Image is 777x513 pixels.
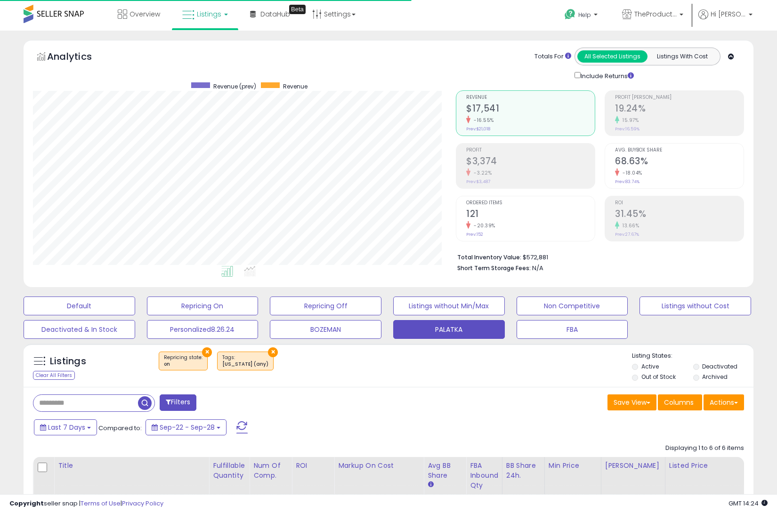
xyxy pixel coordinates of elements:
div: [US_STATE] (any) [222,361,268,368]
button: Personalized8.26.24 [147,320,259,339]
li: $572,881 [457,251,737,262]
span: Profit [PERSON_NAME] [615,95,744,100]
span: N/A [532,264,543,273]
h2: 121 [466,208,595,221]
span: Profit [466,148,595,153]
button: × [202,347,212,357]
span: 2025-10-6 14:24 GMT [728,499,768,508]
div: Clear All Filters [33,371,75,380]
small: 15.97% [619,117,639,124]
span: Repricing state : [164,354,202,368]
button: Listings With Cost [647,50,717,63]
label: Deactivated [702,362,737,370]
div: ROI [296,461,330,471]
h2: $17,541 [466,103,595,116]
button: Default [24,297,135,315]
h2: 68.63% [615,156,744,168]
button: Non Competitive [517,297,628,315]
button: Actions [704,394,744,410]
span: Help [578,11,591,19]
button: All Selected Listings [577,50,647,63]
button: BOZEMAN [270,320,381,339]
label: Active [641,362,659,370]
a: Hi [PERSON_NAME] [698,9,753,31]
a: Privacy Policy [122,499,163,508]
div: Include Returns [567,70,645,81]
div: Displaying 1 to 6 of 6 items [665,444,744,453]
small: Prev: 83.74% [615,179,639,184]
a: Terms of Use [81,499,121,508]
span: Overview [129,9,160,19]
span: Columns [664,398,694,407]
div: Num of Comp. [253,461,288,481]
button: Repricing On [147,297,259,315]
div: BB Share 24h. [506,461,541,481]
a: Help [557,1,607,31]
small: -16.55% [470,117,494,124]
button: Deactivated & In Stock [24,320,135,339]
span: TheProductHaven [634,9,677,19]
div: Title [58,461,205,471]
small: Prev: $21,018 [466,126,490,132]
span: Last 7 Days [48,423,85,432]
th: The percentage added to the cost of goods (COGS) that forms the calculator for Min & Max prices. [334,457,424,504]
small: Prev: 16.59% [615,126,639,132]
button: Listings without Cost [639,297,751,315]
small: -18.04% [619,169,642,176]
div: Avg BB Share [428,461,462,481]
b: Total Inventory Value: [457,253,521,261]
button: Filters [160,394,196,411]
i: Get Help [564,8,576,20]
div: Min Price [549,461,597,471]
label: Out of Stock [641,373,676,381]
label: Archived [702,373,728,381]
small: -3.22% [470,169,492,176]
div: seller snap | | [9,499,163,508]
div: Totals For [534,52,571,61]
p: Listing States: [632,352,753,361]
span: Compared to: [98,424,142,433]
span: Avg. Buybox Share [615,148,744,153]
button: Last 7 Days [34,419,97,435]
span: Hi [PERSON_NAME] [711,9,746,19]
small: 13.66% [619,222,639,229]
small: Prev: 27.67% [615,232,639,237]
h5: Listings [50,355,86,368]
small: -20.39% [470,222,495,229]
div: Markup on Cost [338,461,420,471]
span: Sep-22 - Sep-28 [160,423,215,432]
span: ROI [615,200,744,206]
span: Revenue [283,82,308,90]
small: Prev: $3,487 [466,179,490,184]
small: Prev: 152 [466,232,483,237]
div: Tooltip anchor [289,5,306,14]
div: Listed Price [669,461,751,471]
span: Revenue (prev) [213,82,256,90]
button: PALATKA [393,320,505,339]
h2: $3,374 [466,156,595,168]
h2: 31.45% [615,208,744,221]
button: Save View [607,394,656,410]
div: on [164,361,202,368]
div: FBA inbound Qty [470,461,498,490]
span: DataHub [260,9,290,19]
div: [PERSON_NAME] [605,461,661,471]
div: Fulfillable Quantity [213,461,245,481]
strong: Copyright [9,499,44,508]
b: Short Term Storage Fees: [457,264,531,272]
button: Columns [658,394,702,410]
span: Revenue [466,95,595,100]
button: Listings without Min/Max [393,297,505,315]
span: Tags : [222,354,268,368]
h5: Analytics [47,50,110,65]
span: Listings [197,9,221,19]
span: Ordered Items [466,200,595,206]
button: Sep-22 - Sep-28 [146,419,227,435]
small: Avg BB Share. [428,481,433,489]
button: Repricing Off [270,297,381,315]
h2: 19.24% [615,103,744,116]
button: × [268,347,278,357]
button: FBA [517,320,628,339]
